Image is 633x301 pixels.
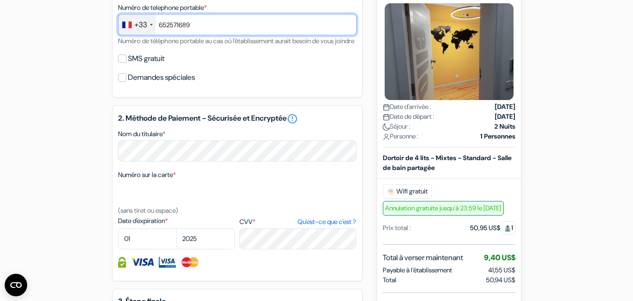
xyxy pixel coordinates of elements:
[118,257,126,268] img: Information de carte de crédit entièrement encryptée et sécurisée
[383,101,431,111] span: Date d'arrivée :
[180,257,200,268] img: Master Card
[383,223,411,232] div: Prix total :
[383,153,512,171] b: Dortoir de 4 lits - Mixtes - Standard - Salle de bain partagée
[128,52,164,65] label: SMS gratuit
[159,257,176,268] img: Visa Electron
[494,121,515,131] strong: 2 Nuits
[118,206,178,215] small: (sans tiret ou espace)
[470,223,515,232] div: 50,95 US$
[486,275,515,285] span: 50,94 US$
[480,131,515,141] strong: 1 Personnes
[504,224,511,232] img: guest.svg
[383,252,463,263] span: Total à verser maintenant
[239,217,356,227] label: CVV
[383,123,390,130] img: moon.svg
[500,221,515,234] span: 1
[383,275,396,285] span: Total
[128,71,195,84] label: Demandes spéciales
[131,257,154,268] img: Visa
[383,111,434,121] span: Date de départ :
[118,37,354,45] small: Numéro de téléphone portable au cas où l'établissement aurait besoin de vous joindre
[134,19,147,31] div: +33
[119,15,156,35] div: France: +33
[298,217,356,227] a: Qu'est-ce que c'est ?
[383,133,390,140] img: user_icon.svg
[118,3,207,13] label: Numéro de telephone portable
[118,216,235,226] label: Date d'expiration
[488,265,515,274] span: 41,55 US$
[495,101,515,111] strong: [DATE]
[383,103,390,110] img: calendar.svg
[495,111,515,121] strong: [DATE]
[118,129,165,139] label: Nom du titulaire
[118,170,176,180] label: Numéro sur la carte
[383,201,504,215] span: Annulation gratuite jusqu’à 23:59 le [DATE]
[383,265,452,275] span: Payable à l’établissement
[118,14,357,35] input: 6 12 34 56 78
[287,113,298,124] a: error_outline
[387,187,395,195] img: free_wifi.svg
[118,113,357,124] h5: 2. Méthode de Paiement - Sécurisée et Encryptée
[5,274,27,296] button: Ouvrir le widget CMP
[383,131,418,141] span: Personne :
[383,121,410,131] span: Séjour :
[484,252,515,262] span: 9,40 US$
[383,184,432,198] span: Wifi gratuit
[383,113,390,120] img: calendar.svg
